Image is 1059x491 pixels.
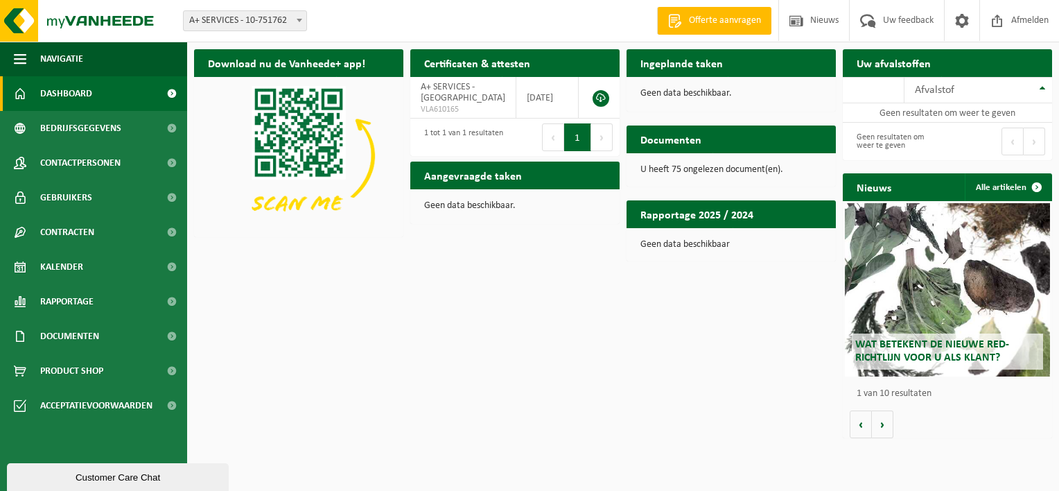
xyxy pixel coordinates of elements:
h2: Ingeplande taken [627,49,737,76]
span: Rapportage [40,284,94,319]
div: 1 tot 1 van 1 resultaten [417,122,503,153]
span: Documenten [40,319,99,354]
span: Contactpersonen [40,146,121,180]
button: Previous [1001,128,1024,155]
div: Geen resultaten om weer te geven [850,126,940,157]
h2: Certificaten & attesten [410,49,544,76]
a: Offerte aanvragen [657,7,771,35]
span: VLA610165 [421,104,505,115]
span: Kalender [40,250,83,284]
span: A+ SERVICES - [GEOGRAPHIC_DATA] [421,82,505,103]
button: Next [591,123,613,151]
img: Download de VHEPlus App [194,77,403,234]
span: Dashboard [40,76,92,111]
span: A+ SERVICES - 10-751762 [183,10,307,31]
span: Gebruikers [40,180,92,215]
h2: Download nu de Vanheede+ app! [194,49,379,76]
a: Wat betekent de nieuwe RED-richtlijn voor u als klant? [845,203,1050,377]
span: Contracten [40,215,94,250]
td: [DATE] [516,77,579,119]
h2: Documenten [627,126,715,153]
p: Geen data beschikbaar. [640,89,822,98]
button: Next [1024,128,1045,155]
span: Acceptatievoorwaarden [40,388,152,423]
h2: Aangevraagde taken [410,162,536,189]
button: 1 [564,123,591,151]
h2: Uw afvalstoffen [843,49,945,76]
button: Volgende [872,411,893,438]
p: U heeft 75 ongelezen document(en). [640,165,822,175]
h2: Rapportage 2025 / 2024 [627,200,767,227]
h2: Nieuws [843,173,905,200]
p: Geen data beschikbaar [640,240,822,250]
button: Vorige [850,411,872,438]
span: Bedrijfsgegevens [40,111,121,146]
a: Alle artikelen [965,173,1051,201]
span: Wat betekent de nieuwe RED-richtlijn voor u als klant? [855,339,1009,363]
span: Offerte aanvragen [685,14,764,28]
p: 1 van 10 resultaten [857,389,1045,399]
p: Geen data beschikbaar. [424,201,606,211]
a: Bekijk rapportage [733,227,834,255]
span: Navigatie [40,42,83,76]
button: Previous [542,123,564,151]
td: Geen resultaten om weer te geven [843,103,1052,123]
span: A+ SERVICES - 10-751762 [184,11,306,31]
span: Afvalstof [915,85,954,96]
iframe: chat widget [7,460,231,491]
span: Product Shop [40,354,103,388]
